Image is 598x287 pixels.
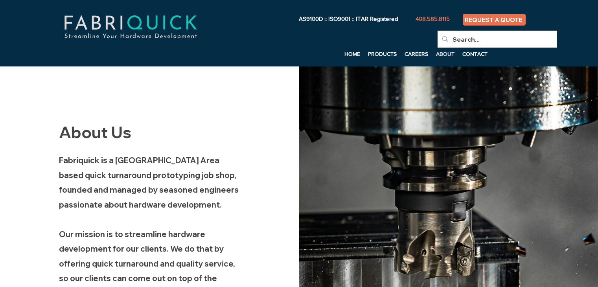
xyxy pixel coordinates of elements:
[59,122,131,142] span: About Us
[299,15,398,22] span: AS9100D :: ISO9001 :: ITAR Registered
[35,6,226,48] img: fabriquick-logo-colors-adjusted.png
[465,16,522,24] span: REQUEST A QUOTE
[340,48,364,60] a: HOME
[432,48,458,60] a: ABOUT
[401,48,432,60] a: CAREERS
[59,155,239,210] span: Fabriquick is a [GEOGRAPHIC_DATA] Area based quick turnaround prototyping job shop, founded and m...
[458,48,492,60] a: CONTACT
[453,31,540,48] input: Search...
[463,14,526,26] a: REQUEST A QUOTE
[416,15,450,22] span: 408.585.8115
[217,48,492,60] nav: Site
[364,48,401,60] a: PRODUCTS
